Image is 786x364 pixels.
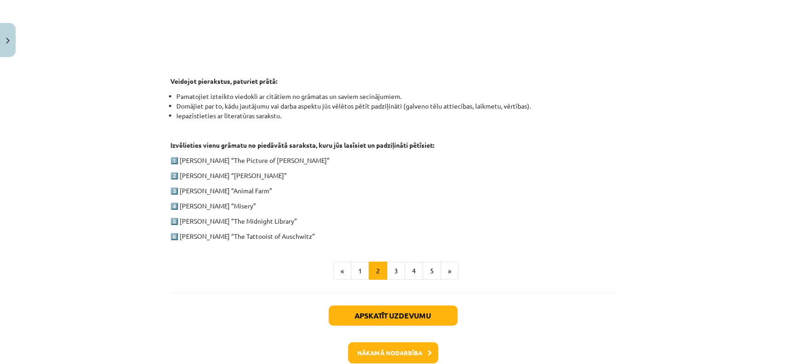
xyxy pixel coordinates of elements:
[171,231,616,241] p: 6️⃣ [PERSON_NAME] “The Tattooist of Auschwitz”
[171,216,616,226] p: 5️⃣ [PERSON_NAME] “The Midnight Library”
[177,101,616,111] li: Domājiet par to, kādu jautājumu vai darba aspektu jūs vēlētos pētīt padziļināti (galveno tēlu att...
[348,342,438,364] button: Nākamā nodarbība
[171,201,616,211] p: 4️⃣ [PERSON_NAME] “Misery”
[171,171,616,180] p: 2️⃣ [PERSON_NAME] “[PERSON_NAME]”
[329,306,458,326] button: Apskatīt uzdevumu
[423,262,441,280] button: 5
[405,262,423,280] button: 4
[351,262,369,280] button: 1
[441,262,459,280] button: »
[177,111,616,121] li: Iepazīstieties ar literatūras sarakstu.
[171,262,616,280] nav: Page navigation example
[177,92,616,101] li: Pamatojiet izteikto viedokli ar citātiem no grāmatas un saviem secinājumiem.
[369,262,387,280] button: 2
[171,77,278,85] strong: Veidojot pierakstus, paturiet prātā:
[333,262,351,280] button: «
[171,156,616,165] p: 1️⃣ [PERSON_NAME] “The Picture of [PERSON_NAME]”
[171,186,616,196] p: 3️⃣ [PERSON_NAME] “Animal Farm”
[6,38,10,44] img: icon-close-lesson-0947bae3869378f0d4975bcd49f059093ad1ed9edebbc8119c70593378902aed.svg
[387,262,405,280] button: 3
[171,141,435,149] strong: Izvēlieties vienu grāmatu no piedāvātā saraksta, kuru jūs lasīsiet un padziļināti pētīsiet:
